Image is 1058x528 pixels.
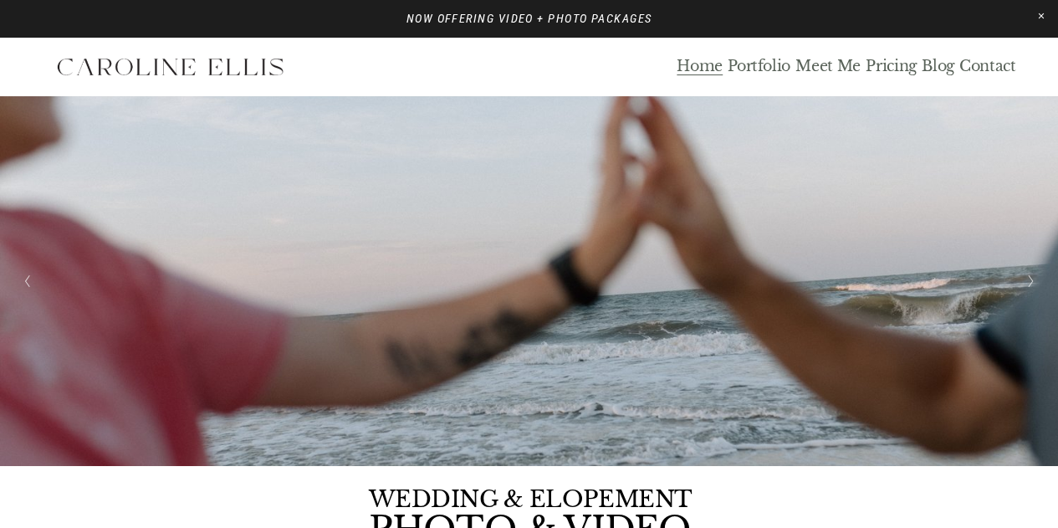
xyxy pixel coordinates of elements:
[369,488,693,510] h4: WEDDING & ELOPEMENT
[677,58,723,77] a: Home
[1019,268,1041,295] button: Next Slide
[959,58,1016,77] a: Contact
[922,58,954,77] a: Blog
[728,58,790,77] a: Portfolio
[43,46,297,88] img: Western North Carolina Faith Based Elopement Photographer
[17,268,39,295] button: Previous Slide
[866,58,917,77] a: Pricing
[795,58,861,77] a: Meet Me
